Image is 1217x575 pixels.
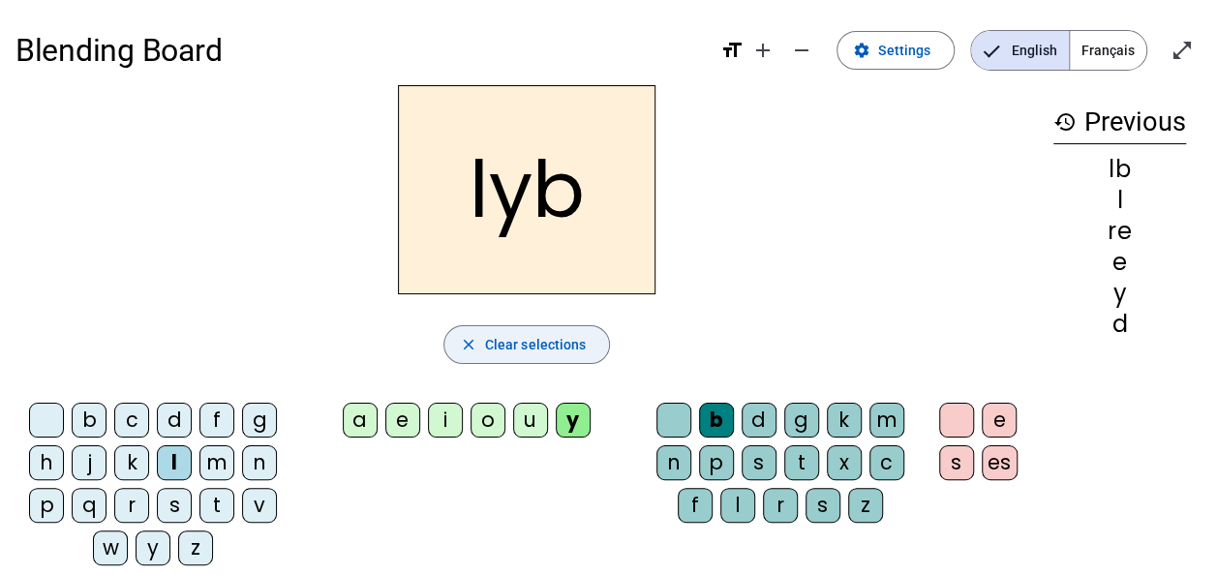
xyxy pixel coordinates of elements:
div: s [157,488,192,523]
div: w [93,530,128,565]
button: Enter full screen [1163,31,1202,70]
button: Decrease font size [782,31,821,70]
div: p [29,488,64,523]
mat-icon: add [751,39,775,62]
div: q [72,488,106,523]
div: f [199,403,234,438]
div: y [136,530,170,565]
div: e [982,403,1017,438]
div: m [869,403,904,438]
mat-icon: close [460,336,477,353]
div: e [1053,251,1186,274]
div: l [1053,189,1186,212]
div: s [806,488,840,523]
span: English [971,31,1069,70]
div: d [1053,313,1186,336]
button: Increase font size [744,31,782,70]
h2: lyb [398,85,655,294]
div: k [827,403,862,438]
div: o [471,403,505,438]
div: re [1053,220,1186,243]
button: Clear selections [443,325,611,364]
span: Clear selections [485,333,587,356]
div: z [848,488,883,523]
div: y [1053,282,1186,305]
div: a [343,403,378,438]
div: d [157,403,192,438]
mat-button-toggle-group: Language selection [970,30,1147,71]
div: b [72,403,106,438]
div: r [763,488,798,523]
div: u [513,403,548,438]
div: l [157,445,192,480]
button: Settings [837,31,955,70]
div: lb [1053,158,1186,181]
mat-icon: remove [790,39,813,62]
div: g [242,403,277,438]
div: b [699,403,734,438]
span: Français [1070,31,1146,70]
div: s [939,445,974,480]
h3: Previous [1053,101,1186,144]
div: d [742,403,776,438]
div: es [982,445,1018,480]
div: x [827,445,862,480]
div: r [114,488,149,523]
div: z [178,530,213,565]
div: c [114,403,149,438]
h1: Blending Board [15,19,705,81]
div: l [720,488,755,523]
div: m [199,445,234,480]
div: s [742,445,776,480]
div: i [428,403,463,438]
div: c [869,445,904,480]
div: t [784,445,819,480]
div: e [385,403,420,438]
div: g [784,403,819,438]
span: Settings [878,39,930,62]
div: j [72,445,106,480]
mat-icon: open_in_full [1171,39,1194,62]
div: y [556,403,591,438]
div: n [656,445,691,480]
div: p [699,445,734,480]
div: v [242,488,277,523]
div: t [199,488,234,523]
mat-icon: history [1053,110,1077,134]
div: k [114,445,149,480]
div: n [242,445,277,480]
div: h [29,445,64,480]
mat-icon: format_size [720,39,744,62]
mat-icon: settings [853,42,870,59]
div: f [678,488,713,523]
